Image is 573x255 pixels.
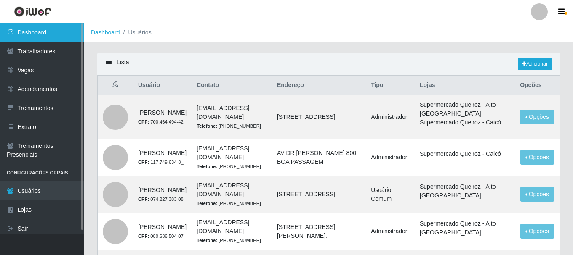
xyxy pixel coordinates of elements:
[138,197,149,202] strong: CPF:
[520,224,554,239] button: Opções
[138,197,184,202] small: 074.227.383-08
[518,58,552,70] a: Adicionar
[192,95,272,139] td: [EMAIL_ADDRESS][DOMAIN_NAME]
[520,187,554,202] button: Opções
[120,28,152,37] li: Usuários
[133,76,192,95] th: Usuário
[366,213,415,250] td: Administrador
[197,124,217,129] strong: Telefone:
[192,76,272,95] th: Contato
[197,124,261,129] small: [PHONE_NUMBER]
[138,234,149,239] strong: CPF:
[133,213,192,250] td: [PERSON_NAME]
[91,29,120,36] a: Dashboard
[197,164,217,169] strong: Telefone:
[366,95,415,139] td: Administrador
[133,95,192,139] td: [PERSON_NAME]
[197,201,261,206] small: [PHONE_NUMBER]
[420,150,510,158] li: Supermercado Queiroz - Caicó
[366,176,415,213] td: Usuário Comum
[272,139,366,176] td: AV DR [PERSON_NAME] 800 BOA PASSAGEM
[420,100,510,118] li: Supermercado Queiroz - Alto [GEOGRAPHIC_DATA]
[192,176,272,213] td: [EMAIL_ADDRESS][DOMAIN_NAME]
[515,76,560,95] th: Opções
[420,219,510,237] li: Supermercado Queiroz - Alto [GEOGRAPHIC_DATA]
[138,234,184,239] small: 080.686.504-07
[272,76,366,95] th: Endereço
[192,213,272,250] td: [EMAIL_ADDRESS][DOMAIN_NAME]
[133,139,192,176] td: [PERSON_NAME]
[84,23,573,42] nav: breadcrumb
[415,76,515,95] th: Lojas
[272,213,366,250] td: [STREET_ADDRESS][PERSON_NAME].
[197,238,217,243] strong: Telefone:
[272,95,366,139] td: [STREET_ADDRESS]
[520,150,554,165] button: Opções
[138,160,149,165] strong: CPF:
[420,118,510,127] li: Supermercado Queiroz - Caicó
[138,160,184,165] small: 117.749.634-8_
[97,53,560,75] div: Lista
[138,119,149,124] strong: CPF:
[14,6,51,17] img: CoreUI Logo
[272,176,366,213] td: [STREET_ADDRESS]
[197,201,217,206] strong: Telefone:
[133,176,192,213] td: [PERSON_NAME]
[366,76,415,95] th: Tipo
[197,164,261,169] small: [PHONE_NUMBER]
[366,139,415,176] td: Administrador
[192,139,272,176] td: [EMAIL_ADDRESS][DOMAIN_NAME]
[138,119,184,124] small: 700.464.494-42
[420,182,510,200] li: Supermercado Queiroz - Alto [GEOGRAPHIC_DATA]
[197,238,261,243] small: [PHONE_NUMBER]
[520,110,554,124] button: Opções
